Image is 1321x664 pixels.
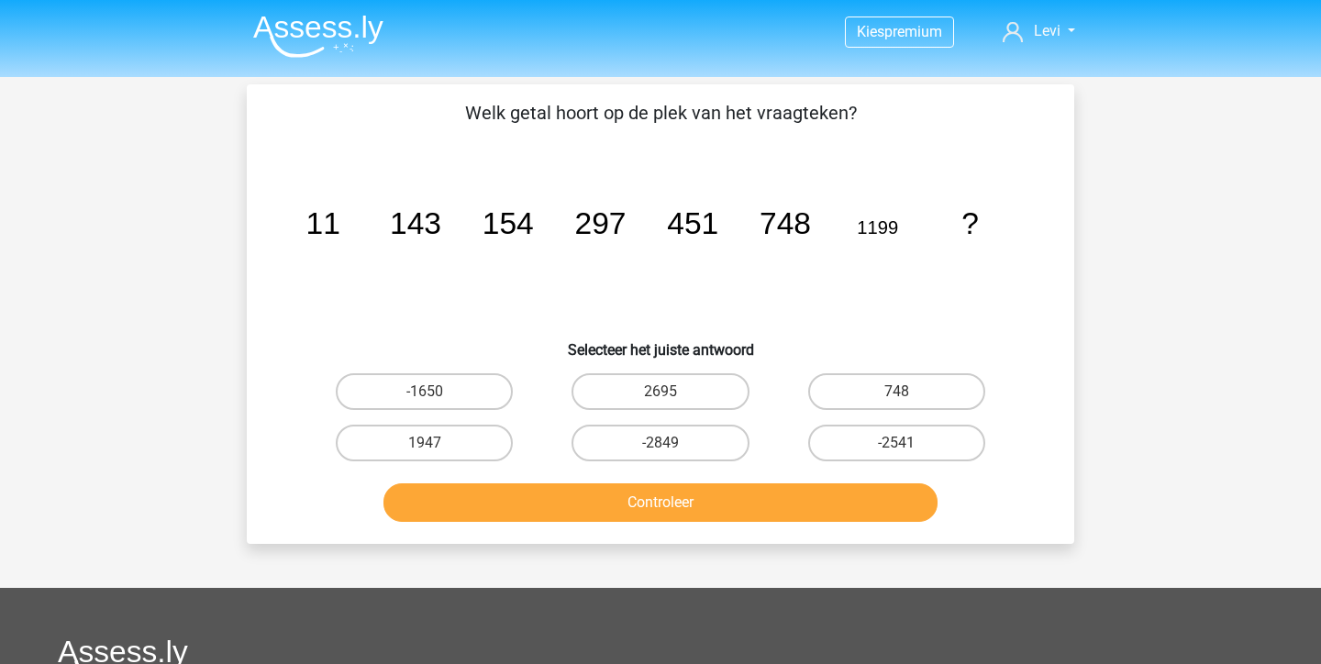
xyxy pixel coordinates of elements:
label: 748 [808,373,985,410]
tspan: 143 [390,206,441,240]
a: Kiespremium [846,19,953,44]
tspan: 154 [483,206,534,240]
tspan: ? [961,206,979,240]
button: Controleer [383,483,938,522]
label: 1947 [336,425,513,461]
label: -2541 [808,425,985,461]
p: Welk getal hoort op de plek van het vraagteken? [276,99,1045,127]
img: Assessly [253,15,383,58]
span: premium [884,23,942,40]
span: Levi [1034,22,1060,39]
tspan: 297 [574,206,626,240]
tspan: 1199 [857,217,898,238]
a: Levi [995,20,1082,42]
h6: Selecteer het juiste antwoord [276,326,1045,359]
tspan: 11 [306,206,340,240]
label: -1650 [336,373,513,410]
tspan: 748 [760,206,811,240]
label: 2695 [572,373,749,410]
tspan: 451 [667,206,718,240]
span: Kies [857,23,884,40]
label: -2849 [572,425,749,461]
